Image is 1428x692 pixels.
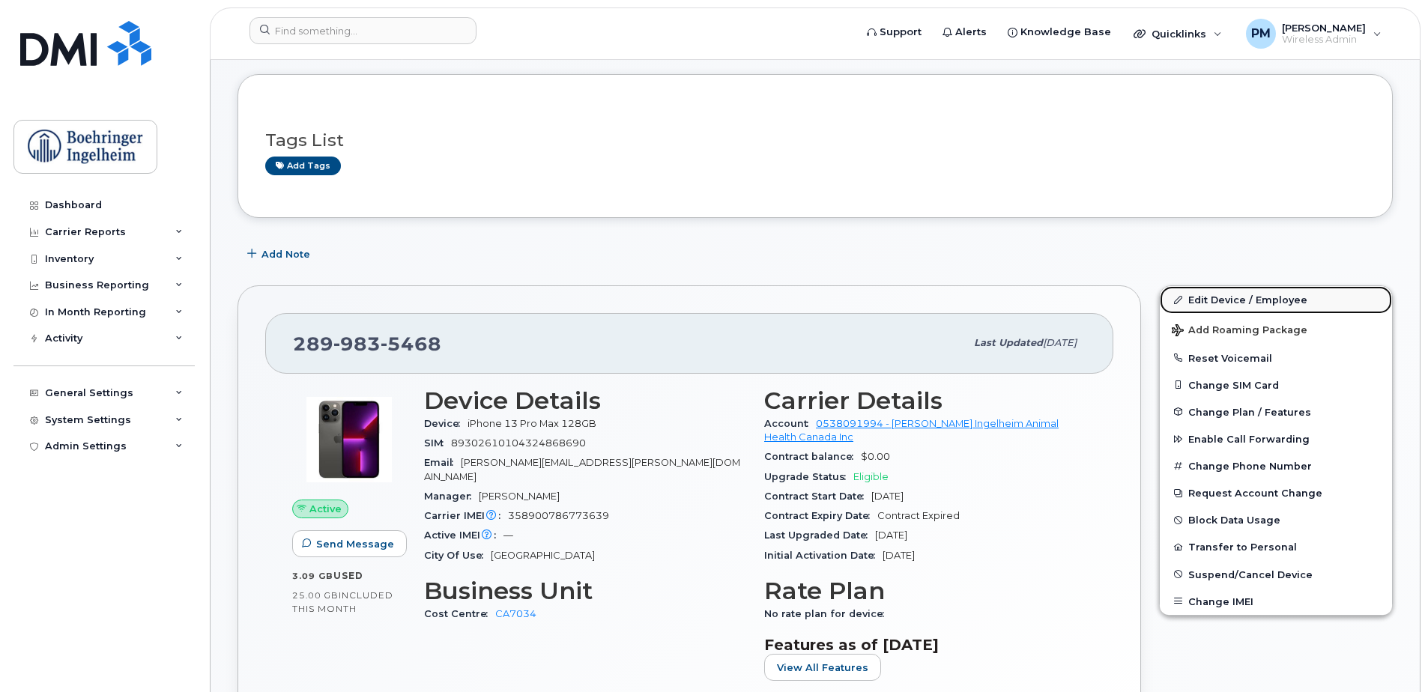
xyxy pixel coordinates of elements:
[932,17,997,47] a: Alerts
[1160,398,1392,425] button: Change Plan / Features
[508,510,609,521] span: 358900786773639
[333,333,381,355] span: 983
[1160,345,1392,371] button: Reset Voicemail
[333,570,363,581] span: used
[381,333,441,355] span: 5468
[292,589,393,614] span: included this month
[292,590,339,601] span: 25.00 GB
[265,131,1365,150] h3: Tags List
[764,529,875,541] span: Last Upgraded Date
[424,608,495,619] span: Cost Centre
[491,550,595,561] span: [GEOGRAPHIC_DATA]
[1123,19,1232,49] div: Quicklinks
[764,491,871,502] span: Contract Start Date
[1020,25,1111,40] span: Knowledge Base
[1043,337,1077,348] span: [DATE]
[1160,479,1392,506] button: Request Account Change
[238,240,323,267] button: Add Note
[249,17,476,44] input: Find something...
[1160,371,1392,398] button: Change SIM Card
[853,471,889,482] span: Eligible
[1235,19,1392,49] div: Priyanka Modhvadiya
[861,451,890,462] span: $0.00
[424,577,746,604] h3: Business Unit
[764,451,861,462] span: Contract balance
[424,418,468,429] span: Device
[997,17,1122,47] a: Knowledge Base
[877,510,960,521] span: Contract Expired
[309,502,342,516] span: Active
[1160,314,1392,345] button: Add Roaming Package
[856,17,932,47] a: Support
[451,437,586,449] span: 89302610104324868690
[424,387,746,414] h3: Device Details
[1188,406,1311,417] span: Change Plan / Features
[875,529,907,541] span: [DATE]
[293,333,441,355] span: 289
[764,418,816,429] span: Account
[1160,506,1392,533] button: Block Data Usage
[1188,434,1310,445] span: Enable Call Forwarding
[764,471,853,482] span: Upgrade Status
[880,25,922,40] span: Support
[468,418,596,429] span: iPhone 13 Pro Max 128GB
[424,491,479,502] span: Manager
[955,25,987,40] span: Alerts
[1188,568,1313,580] span: Suspend/Cancel Device
[764,387,1086,414] h3: Carrier Details
[1152,28,1206,40] span: Quicklinks
[261,247,310,261] span: Add Note
[883,550,915,561] span: [DATE]
[764,550,883,561] span: Initial Activation Date
[424,437,451,449] span: SIM
[1160,533,1392,560] button: Transfer to Personal
[292,571,333,581] span: 3.09 GB
[764,654,881,681] button: View All Features
[424,457,461,468] span: Email
[265,157,341,175] a: Add tags
[1160,452,1392,479] button: Change Phone Number
[1172,324,1307,339] span: Add Roaming Package
[424,457,740,482] span: [PERSON_NAME][EMAIL_ADDRESS][PERSON_NAME][DOMAIN_NAME]
[764,608,892,619] span: No rate plan for device
[479,491,560,502] span: [PERSON_NAME]
[1160,425,1392,452] button: Enable Call Forwarding
[424,550,491,561] span: City Of Use
[764,418,1059,443] a: 0538091994 - [PERSON_NAME] Ingelheim Animal Health Canada Inc
[1282,34,1366,46] span: Wireless Admin
[424,510,508,521] span: Carrier IMEI
[1160,286,1392,313] a: Edit Device / Employee
[764,636,1086,654] h3: Features as of [DATE]
[495,608,536,619] a: CA7034
[1160,561,1392,588] button: Suspend/Cancel Device
[1160,588,1392,615] button: Change IMEI
[777,661,868,675] span: View All Features
[871,491,904,502] span: [DATE]
[292,530,407,557] button: Send Message
[304,395,394,485] img: image20231002-3703462-oworib.jpeg
[316,537,394,551] span: Send Message
[1282,22,1366,34] span: [PERSON_NAME]
[764,510,877,521] span: Contract Expiry Date
[764,577,1086,604] h3: Rate Plan
[503,529,513,541] span: —
[974,337,1043,348] span: Last updated
[1251,25,1271,43] span: PM
[424,529,503,541] span: Active IMEI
